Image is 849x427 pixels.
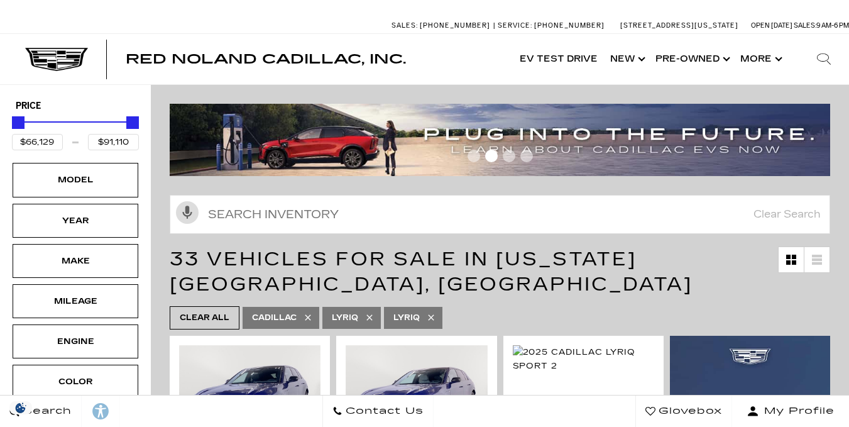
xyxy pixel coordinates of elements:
a: Red Noland Cadillac, Inc. [126,53,406,65]
span: Glovebox [655,402,722,420]
a: Pre-Owned [649,34,734,84]
span: Red Noland Cadillac, Inc. [126,52,406,67]
div: MakeMake [13,244,138,278]
a: Sales: [PHONE_NUMBER] [392,22,493,29]
div: Mileage [44,294,107,308]
span: Sales: [794,21,816,30]
span: 9 AM-6 PM [816,21,849,30]
span: Go to slide 3 [503,150,515,162]
img: ev-blog-post-banners4 [170,104,840,175]
span: Go to slide 2 [485,150,498,162]
input: Minimum [12,134,63,150]
span: Search [19,402,72,420]
div: Make [44,254,107,268]
div: ColorColor [13,365,138,399]
span: 33 Vehicles for Sale in [US_STATE][GEOGRAPHIC_DATA], [GEOGRAPHIC_DATA] [170,248,693,296]
div: EngineEngine [13,324,138,358]
span: Sales: [392,21,418,30]
div: ModelModel [13,163,138,197]
img: 2025 Cadillac LYRIQ Sport 2 [513,345,654,373]
section: Click to Open Cookie Consent Modal [6,401,35,414]
span: [PHONE_NUMBER] [420,21,490,30]
input: Search Inventory [170,195,830,234]
button: More [734,34,786,84]
span: Cadillac [252,310,297,326]
div: Year [44,214,107,228]
span: Service: [498,21,532,30]
img: Cadillac Dark Logo with Cadillac White Text [25,48,88,72]
div: YearYear [13,204,138,238]
span: LYRIQ [393,310,420,326]
a: Service: [PHONE_NUMBER] [493,22,608,29]
button: Open user profile menu [732,396,849,427]
span: My Profile [759,402,835,420]
span: Go to slide 1 [468,150,480,162]
a: Contact Us [322,396,434,427]
span: Clear All [180,310,229,326]
h5: Price [16,101,135,112]
span: Go to slide 4 [520,150,533,162]
a: Glovebox [635,396,732,427]
a: EV Test Drive [513,34,604,84]
a: [STREET_ADDRESS][US_STATE] [620,21,738,30]
div: Minimum Price [12,116,25,129]
div: MileageMileage [13,284,138,318]
span: Lyriq [332,310,358,326]
input: Maximum [88,134,139,150]
div: Engine [44,335,107,348]
div: Model [44,173,107,187]
span: [PHONE_NUMBER] [534,21,605,30]
a: New [604,34,649,84]
svg: Click to toggle on voice search [176,201,199,224]
span: Open [DATE] [751,21,792,30]
div: Maximum Price [126,116,139,129]
img: Opt-Out Icon [6,401,35,414]
span: Contact Us [342,402,424,420]
div: Color [44,375,107,389]
div: Price [12,112,139,150]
